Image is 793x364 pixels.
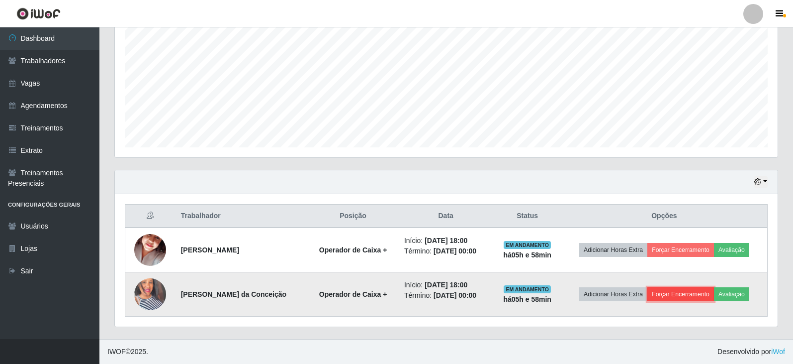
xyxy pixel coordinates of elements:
strong: Operador de Caixa + [319,290,387,298]
button: Forçar Encerramento [647,243,714,257]
time: [DATE] 00:00 [434,247,476,255]
strong: Operador de Caixa + [319,246,387,254]
th: Data [398,205,494,228]
time: [DATE] 18:00 [425,237,467,244]
strong: há 05 h e 58 min [503,295,551,303]
button: Forçar Encerramento [647,287,714,301]
span: IWOF [107,348,126,356]
li: Início: [404,280,488,290]
th: Posição [308,205,398,228]
button: Adicionar Horas Extra [579,243,647,257]
li: Início: [404,236,488,246]
time: [DATE] 18:00 [425,281,467,289]
th: Trabalhador [175,205,308,228]
span: EM ANDAMENTO [504,241,551,249]
img: 1673461881907.jpeg [134,222,166,278]
img: CoreUI Logo [16,7,61,20]
img: 1702743014516.jpeg [134,266,166,323]
strong: [PERSON_NAME] da Conceição [181,290,286,298]
button: Avaliação [714,287,749,301]
th: Status [493,205,561,228]
a: iWof [771,348,785,356]
strong: [PERSON_NAME] [181,246,239,254]
strong: há 05 h e 58 min [503,251,551,259]
button: Adicionar Horas Extra [579,287,647,301]
li: Término: [404,246,488,256]
li: Término: [404,290,488,301]
th: Opções [561,205,768,228]
time: [DATE] 00:00 [434,291,476,299]
span: Desenvolvido por [717,347,785,357]
span: © 2025 . [107,347,148,357]
button: Avaliação [714,243,749,257]
span: EM ANDAMENTO [504,285,551,293]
